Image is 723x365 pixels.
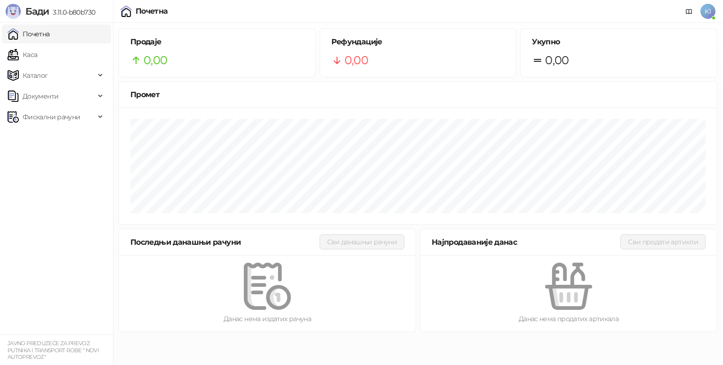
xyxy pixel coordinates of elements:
div: Почетна [136,8,168,15]
div: Најпродаваније данас [432,236,620,248]
span: 0,00 [345,51,368,69]
span: K1 [700,4,715,19]
img: Logo [6,4,21,19]
span: Фискални рачуни [23,108,80,126]
h5: Укупно [532,36,706,48]
span: 0,00 [545,51,569,69]
small: JAVNO PREDUZEĆE ZA PREVOZ PUTNIKA I TRANSPORT ROBE " NOVI AUTOPREVOZ" [8,340,99,360]
h5: Продаје [130,36,304,48]
span: 0,00 [144,51,167,69]
h5: Рефундације [331,36,505,48]
span: Документи [23,87,58,106]
div: Данас нема издатих рачуна [134,314,401,324]
button: Сви продати артикли [620,234,706,249]
div: Данас нема продатих артикала [435,314,702,324]
a: Каса [8,45,37,64]
button: Сви данашњи рачуни [320,234,404,249]
a: Документација [682,4,697,19]
div: Последњи данашњи рачуни [130,236,320,248]
div: Промет [130,89,706,100]
span: Бади [25,6,49,17]
span: 3.11.0-b80b730 [49,8,95,17]
a: Почетна [8,25,50,43]
span: Каталог [23,66,48,85]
